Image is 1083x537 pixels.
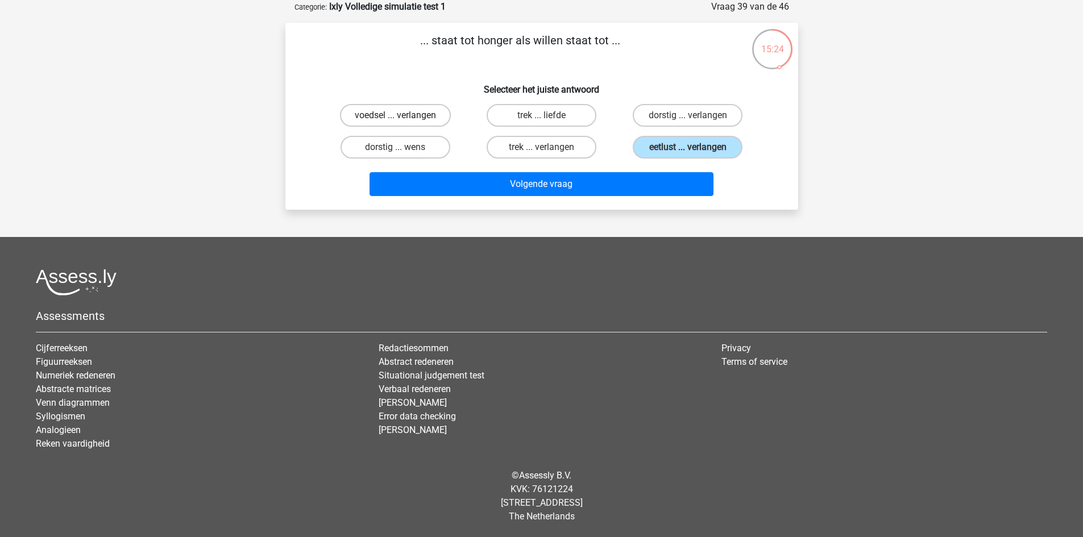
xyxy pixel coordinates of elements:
a: Terms of service [721,356,787,367]
a: Situational judgement test [379,370,484,381]
img: Assessly logo [36,269,117,295]
h5: Assessments [36,309,1047,323]
a: Abstracte matrices [36,384,111,394]
a: Assessly B.V. [519,470,571,481]
a: Redactiesommen [379,343,449,353]
button: Volgende vraag [370,172,713,196]
label: trek ... verlangen [487,136,596,159]
a: Cijferreeksen [36,343,88,353]
a: Reken vaardigheid [36,438,110,449]
label: eetlust ... verlangen [633,136,742,159]
small: Categorie: [294,3,327,11]
label: trek ... liefde [487,104,596,127]
a: Abstract redeneren [379,356,454,367]
h6: Selecteer het juiste antwoord [304,75,780,95]
label: voedsel ... verlangen [340,104,451,127]
a: Figuurreeksen [36,356,92,367]
label: dorstig ... verlangen [633,104,742,127]
a: [PERSON_NAME] [379,397,447,408]
a: Syllogismen [36,411,85,422]
a: Verbaal redeneren [379,384,451,394]
strong: Ixly Volledige simulatie test 1 [329,1,446,12]
a: Numeriek redeneren [36,370,115,381]
a: Privacy [721,343,751,353]
div: 15:24 [751,28,794,56]
a: Analogieen [36,424,81,435]
p: ... staat tot honger als willen staat tot ... [304,32,737,66]
a: Error data checking [379,411,456,422]
a: Venn diagrammen [36,397,110,408]
label: dorstig ... wens [341,136,450,159]
div: © KVK: 76121224 [STREET_ADDRESS] The Netherlands [27,460,1056,532]
a: [PERSON_NAME] [379,424,447,435]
